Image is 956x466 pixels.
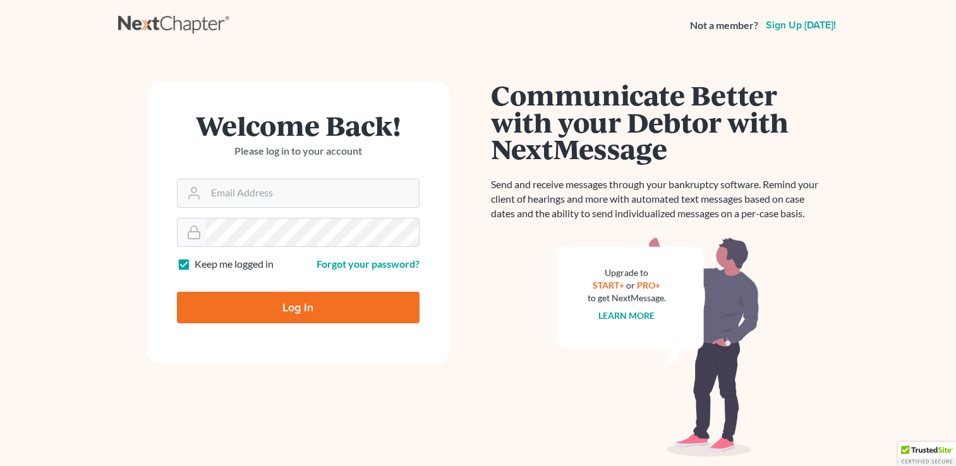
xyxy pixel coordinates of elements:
p: Please log in to your account [177,144,420,158]
h1: Communicate Better with your Debtor with NextMessage [491,81,826,162]
a: PRO+ [637,280,660,290]
a: START+ [593,280,624,290]
input: Log In [177,292,420,323]
p: Send and receive messages through your bankruptcy software. Remind your client of hearings and mo... [491,177,826,221]
label: Keep me logged in [195,257,274,272]
h1: Welcome Back! [177,112,420,139]
div: Upgrade to [588,266,666,279]
strong: Not a member? [690,18,758,33]
a: Sign up [DATE]! [763,20,838,30]
img: nextmessage_bg-59042aed3d76b12b5cd301f8e5b87938c9018125f34e5fa2b7a6b67550977c72.svg [557,236,759,457]
div: TrustedSite Certified [898,442,956,466]
input: Email Address [206,179,419,207]
div: to get NextMessage. [588,292,666,304]
span: or [626,280,635,290]
a: Learn more [598,310,655,321]
a: Forgot your password? [317,258,420,270]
